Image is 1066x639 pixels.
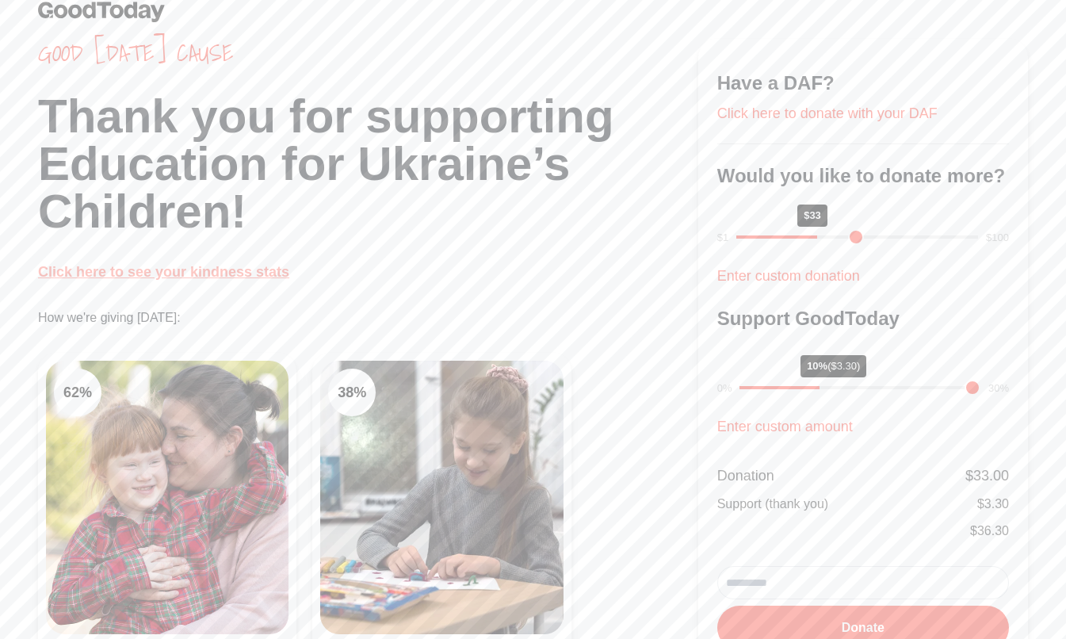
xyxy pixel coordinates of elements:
[827,360,860,372] span: ($3.30)
[977,524,1009,538] span: 36.30
[717,71,1009,96] h3: Have a DAF?
[46,361,288,634] img: Clean Air Task Force
[984,497,1009,511] span: 3.30
[38,1,165,22] img: GoodToday
[717,268,860,284] a: Enter custom donation
[54,369,101,416] div: 62 %
[38,93,698,235] h1: Thank you for supporting Education for Ukraine’s Children!
[800,355,866,377] div: 10%
[797,205,827,227] div: $33
[717,495,829,514] div: Support (thank you)
[717,163,1009,189] h3: Would you like to donate more?
[973,468,1009,484] span: 33.00
[717,306,1009,331] h3: Support GoodToday
[977,495,1009,514] div: $
[717,381,732,396] div: 0%
[717,465,774,487] div: Donation
[717,419,853,434] a: Enter custom amount
[38,39,698,67] span: Good [DATE] cause
[320,361,563,634] img: Clean Cooking Alliance
[717,230,728,246] div: $1
[965,465,1009,487] div: $
[717,105,938,121] a: Click here to donate with your DAF
[38,264,289,280] a: Click here to see your kindness stats
[38,308,698,327] p: How we're giving [DATE]:
[328,369,376,416] div: 38 %
[988,381,1009,396] div: 30%
[986,230,1009,246] div: $100
[970,522,1009,541] div: $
